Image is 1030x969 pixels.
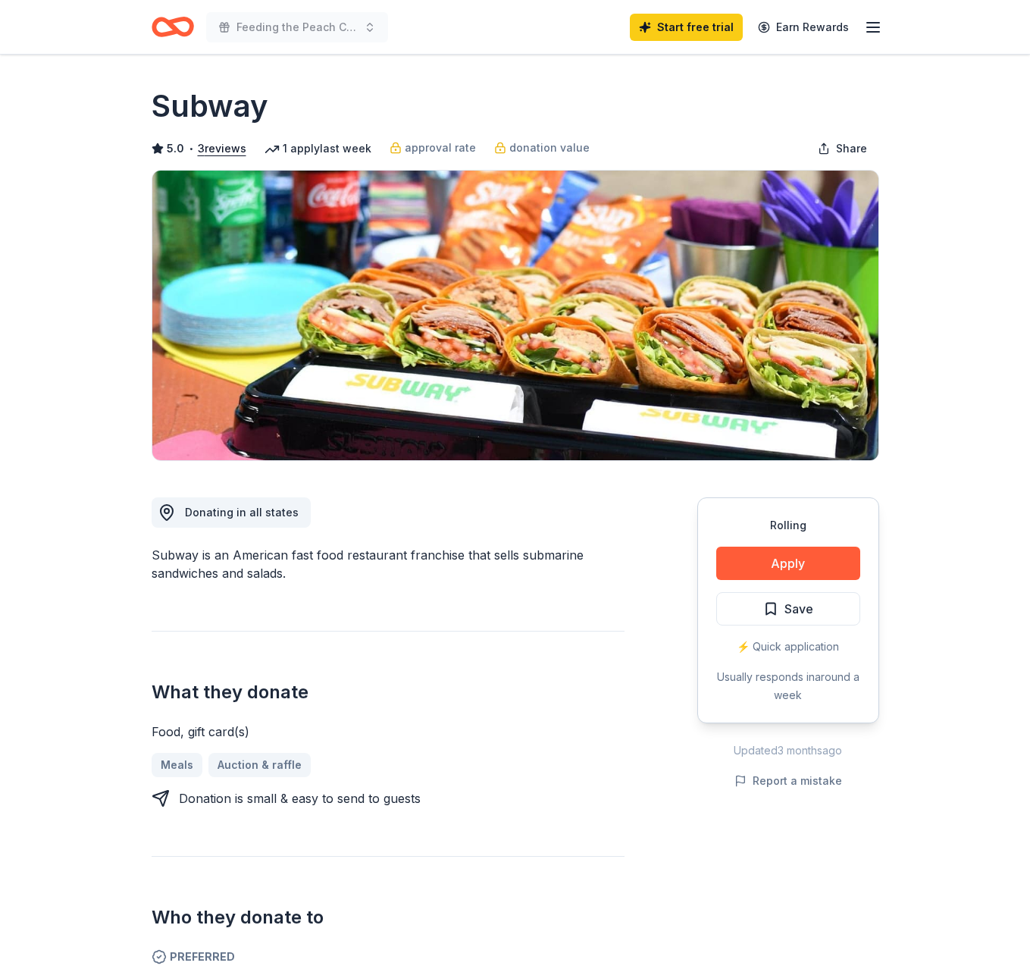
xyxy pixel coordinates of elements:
button: Save [716,592,860,626]
a: donation value [494,139,590,157]
div: Donation is small & easy to send to guests [179,789,421,807]
div: Subway is an American fast food restaurant franchise that sells submarine sandwiches and salads. [152,546,625,582]
span: Preferred [152,948,625,966]
h2: Who they donate to [152,905,625,930]
div: ⚡️ Quick application [716,638,860,656]
div: Rolling [716,516,860,535]
a: Auction & raffle [208,753,311,777]
span: Donating in all states [185,506,299,519]
button: Feeding the Peach County High School Band [206,12,388,42]
div: Updated 3 months ago [697,742,879,760]
span: 5.0 [167,140,184,158]
a: Meals [152,753,202,777]
span: Feeding the Peach County High School Band [236,18,358,36]
button: 3reviews [198,140,246,158]
div: 1 apply last week [265,140,371,158]
button: Report a mistake [734,772,842,790]
h1: Subway [152,85,268,127]
button: Share [806,133,879,164]
a: approval rate [390,139,476,157]
h2: What they donate [152,680,625,704]
span: • [188,143,193,155]
button: Apply [716,547,860,580]
a: Home [152,9,194,45]
div: Food, gift card(s) [152,723,625,741]
span: donation value [509,139,590,157]
img: Image for Subway [152,171,878,460]
a: Earn Rewards [749,14,858,41]
div: Usually responds in around a week [716,668,860,704]
span: approval rate [405,139,476,157]
a: Start free trial [630,14,743,41]
span: Share [836,140,867,158]
span: Save [784,599,813,619]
